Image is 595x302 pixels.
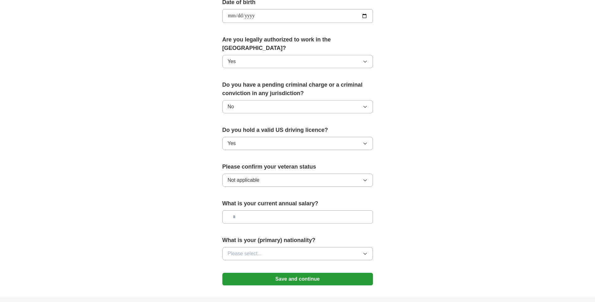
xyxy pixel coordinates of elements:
label: What is your (primary) nationality? [222,236,373,245]
label: Are you legally authorized to work in the [GEOGRAPHIC_DATA]? [222,35,373,52]
button: Please select... [222,247,373,260]
button: Yes [222,137,373,150]
button: Yes [222,55,373,68]
button: Not applicable [222,174,373,187]
span: Not applicable [228,176,259,184]
span: No [228,103,234,111]
label: Please confirm your veteran status [222,163,373,171]
label: Do you have a pending criminal charge or a criminal conviction in any jurisdiction? [222,81,373,98]
button: Save and continue [222,273,373,285]
span: Yes [228,140,236,147]
span: Yes [228,58,236,65]
span: Please select... [228,250,262,257]
button: No [222,100,373,113]
label: Do you hold a valid US driving licence? [222,126,373,134]
label: What is your current annual salary? [222,199,373,208]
